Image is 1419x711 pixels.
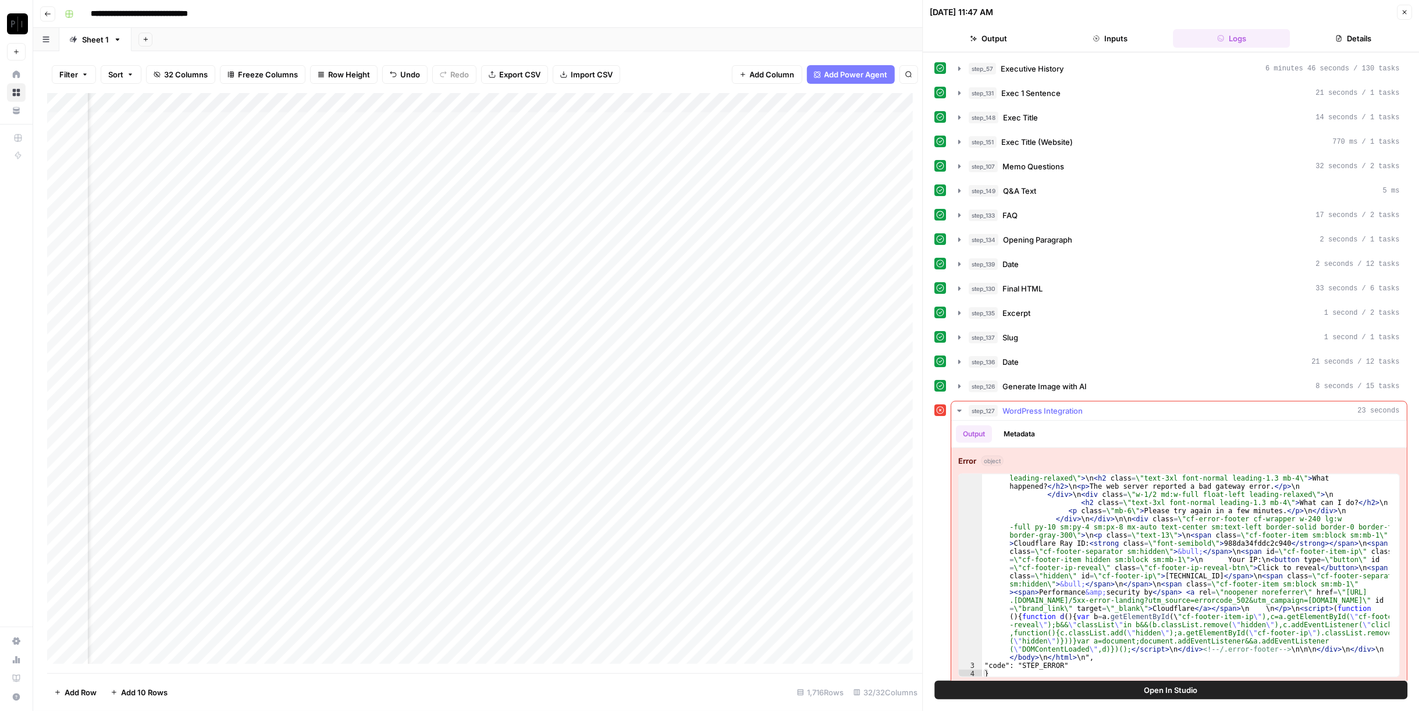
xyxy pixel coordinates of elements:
[121,687,168,698] span: Add 10 Rows
[400,69,420,80] span: Undo
[1004,185,1037,197] span: Q&A Text
[1001,63,1064,74] span: Executive History
[952,133,1407,151] button: 770 ms / 1 tasks
[969,209,998,221] span: step_133
[959,670,983,678] div: 4
[952,353,1407,371] button: 21 seconds / 12 tasks
[969,307,998,319] span: step_135
[7,669,26,688] a: Learning Hub
[1003,209,1018,221] span: FAQ
[1266,63,1400,74] span: 6 minutes 46 seconds / 130 tasks
[1002,87,1061,99] span: Exec 1 Sentence
[1003,307,1031,319] span: Excerpt
[969,234,999,246] span: step_134
[432,65,476,84] button: Redo
[499,69,540,80] span: Export CSV
[969,185,999,197] span: step_149
[1002,136,1073,148] span: Exec Title (Website)
[7,13,28,34] img: Paragon (Prod) Logo
[1003,332,1019,343] span: Slug
[969,381,998,392] span: step_126
[52,65,96,84] button: Filter
[328,69,370,80] span: Row Height
[952,328,1407,347] button: 1 second / 1 tasks
[1316,210,1400,221] span: 17 seconds / 2 tasks
[238,69,298,80] span: Freeze Columns
[959,662,983,670] div: 3
[1320,234,1400,245] span: 2 seconds / 1 tasks
[1383,186,1400,196] span: 5 ms
[104,683,175,702] button: Add 10 Rows
[1003,405,1083,417] span: WordPress Integration
[1324,308,1400,318] span: 1 second / 2 tasks
[7,632,26,650] a: Settings
[450,69,469,80] span: Redo
[750,69,795,80] span: Add Column
[952,108,1407,127] button: 14 seconds / 1 tasks
[164,69,208,80] span: 32 Columns
[935,681,1408,699] button: Open In Studio
[1316,259,1400,269] span: 2 seconds / 12 tasks
[7,688,26,706] button: Help + Support
[1052,29,1169,48] button: Inputs
[1316,88,1400,98] span: 21 seconds / 1 tasks
[1324,332,1400,343] span: 1 second / 1 tasks
[59,69,78,80] span: Filter
[220,65,305,84] button: Freeze Columns
[969,136,997,148] span: step_151
[1003,283,1043,294] span: Final HTML
[7,65,26,84] a: Home
[1003,356,1019,368] span: Date
[952,230,1407,249] button: 2 seconds / 1 tasks
[101,65,141,84] button: Sort
[997,425,1043,443] button: Metadata
[571,69,613,80] span: Import CSV
[108,69,123,80] span: Sort
[952,421,1407,684] div: 23 seconds
[82,34,109,45] div: Sheet 1
[146,65,215,84] button: 32 Columns
[7,83,26,102] a: Browse
[7,9,26,38] button: Workspace: Paragon (Prod)
[952,255,1407,273] button: 2 seconds / 12 tasks
[969,112,999,123] span: step_148
[65,687,97,698] span: Add Row
[47,683,104,702] button: Add Row
[969,405,998,417] span: step_127
[952,377,1407,396] button: 8 seconds / 15 tasks
[807,65,895,84] button: Add Power Agent
[382,65,428,84] button: Undo
[969,87,997,99] span: step_131
[1003,161,1065,172] span: Memo Questions
[959,455,977,467] strong: Error
[952,182,1407,200] button: 5 ms
[553,65,620,84] button: Import CSV
[1312,357,1400,367] span: 21 seconds / 12 tasks
[969,63,997,74] span: step_57
[952,206,1407,225] button: 17 seconds / 2 tasks
[849,683,923,702] div: 32/32 Columns
[952,304,1407,322] button: 1 second / 2 tasks
[969,161,998,172] span: step_107
[732,65,802,84] button: Add Column
[824,69,888,80] span: Add Power Agent
[1316,381,1400,392] span: 8 seconds / 15 tasks
[969,258,998,270] span: step_139
[981,456,1004,466] span: object
[952,84,1407,102] button: 21 seconds / 1 tasks
[1004,112,1039,123] span: Exec Title
[792,683,849,702] div: 1,716 Rows
[1173,29,1290,48] button: Logs
[1144,684,1198,696] span: Open In Studio
[481,65,548,84] button: Export CSV
[969,332,998,343] span: step_137
[59,28,131,51] a: Sheet 1
[1333,137,1400,147] span: 770 ms / 1 tasks
[952,401,1407,420] button: 23 seconds
[1316,283,1400,294] span: 33 seconds / 6 tasks
[1295,29,1412,48] button: Details
[952,279,1407,298] button: 33 seconds / 6 tasks
[1316,112,1400,123] span: 14 seconds / 1 tasks
[930,6,994,18] div: [DATE] 11:47 AM
[7,101,26,120] a: Your Data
